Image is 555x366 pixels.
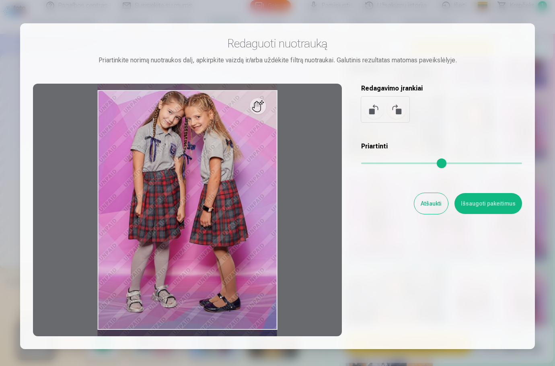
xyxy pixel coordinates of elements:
[414,193,448,214] button: Atšaukti
[454,193,522,214] button: Išsaugoti pakeitimus
[361,142,522,151] h5: Priartinti
[33,56,522,65] div: Priartinkite norimą nuotraukos dalį, apkirpkite vaizdą ir/arba uždėkite filtrą nuotraukai. Galuti...
[33,36,522,51] h3: Redaguoti nuotrauką
[361,84,522,93] h5: Redagavimo įrankiai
